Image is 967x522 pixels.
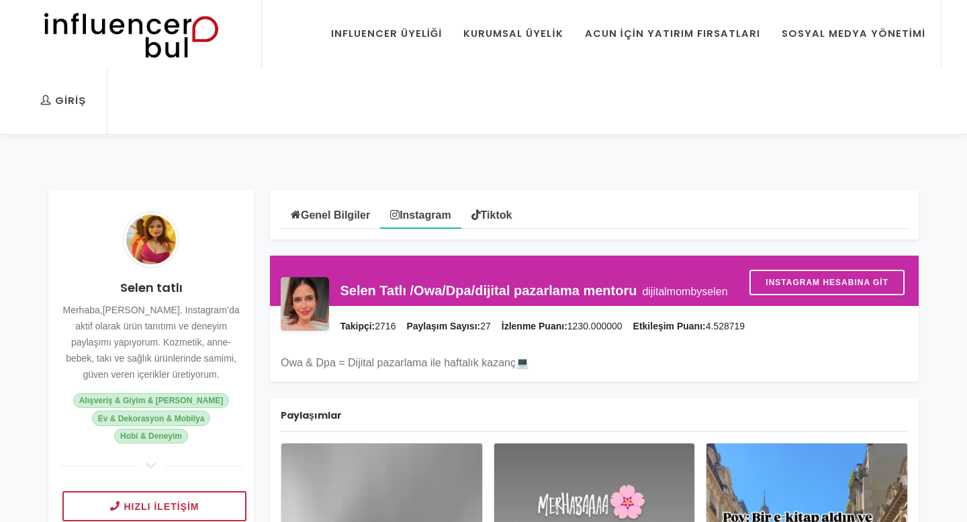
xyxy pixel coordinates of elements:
[502,319,623,333] div: 1230.000000
[380,199,461,229] a: Instagram
[461,201,522,227] a: Tiktok
[340,282,727,319] div: dijitalmombyselen
[406,321,480,331] span: Paylaşım Sayısı:
[114,429,188,443] span: Hobi & Deneyim
[281,277,329,331] img: 6c87a38475241230883ecefe6de98b96
[281,201,380,227] a: Genel Bilgiler
[30,67,96,134] a: Giriş
[782,26,925,41] div: Sosyal Medya Yönetimi
[73,393,229,408] span: Alışveriş & Giyim & [PERSON_NAME]
[123,211,179,268] img: Avatar
[281,409,908,432] h5: Paylaşımlar
[340,283,637,298] span: Selen Tatlı /Owa/Dpa/dijital pazarlama mentoru
[63,305,240,380] small: Merhaba,[PERSON_NAME]. Instagram’da aktif olarak ürün tanıtımı ve deneyim paylaşımı yapıyorum. Ko...
[340,321,375,331] span: Takipçi:
[766,276,888,289] span: Instagram Hesabına Git
[749,270,905,295] a: Instagram Hesabına Git
[406,319,490,333] div: 27
[59,278,243,297] h4: Selen tatlı
[463,26,563,41] div: Kurumsal Üyelik
[633,319,745,333] div: 4.528719
[585,26,760,41] div: Acun İçin Yatırım Fırsatları
[633,321,706,331] span: Etkileşim Puanı:
[62,491,246,521] button: Hızlı İletişim
[40,93,86,108] div: Giriş
[340,319,396,333] div: 2716
[270,344,919,382] div: Owa & Dpa = Dijital pazarlama ile haftalık kazanç💻
[502,321,567,331] span: İzlenme Puanı:
[92,411,210,425] span: Ev & Dekorasyon & Mobilya
[331,26,443,41] div: Influencer Üyeliği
